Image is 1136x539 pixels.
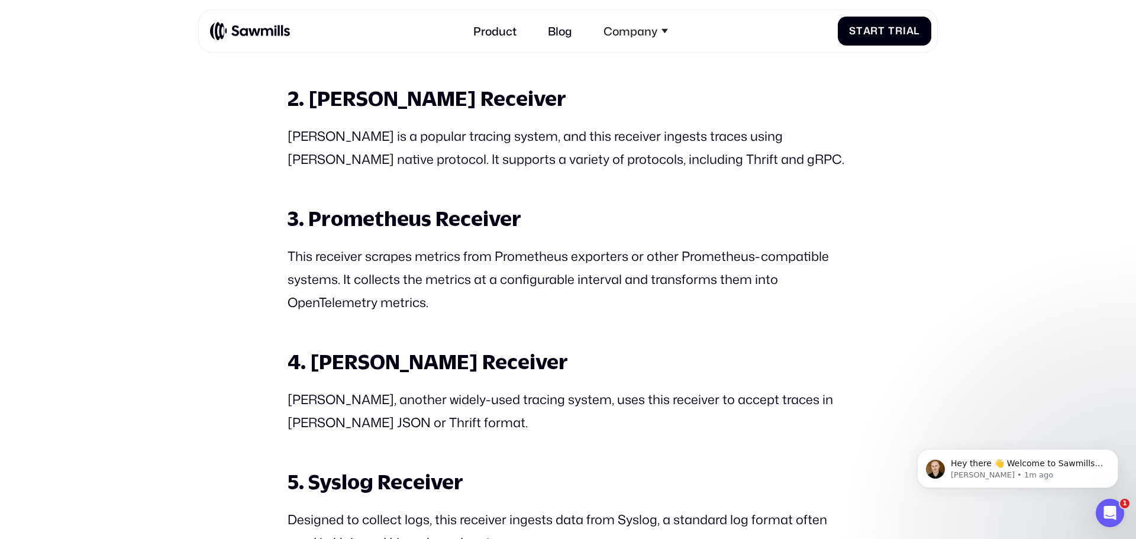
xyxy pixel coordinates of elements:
[288,86,566,110] strong: 2. [PERSON_NAME] Receiver
[288,469,463,493] strong: 5. Syslog Receiver
[288,388,848,434] p: [PERSON_NAME], another widely-used tracing system, uses this receiver to accept traces in [PERSON...
[540,15,581,46] a: Blog
[914,25,920,37] span: l
[838,17,932,46] a: StartTrial
[465,15,525,46] a: Product
[870,25,878,37] span: r
[878,25,885,37] span: t
[595,15,676,46] div: Company
[903,25,906,37] span: i
[899,424,1136,507] iframe: Intercom notifications message
[288,125,848,171] p: [PERSON_NAME] is a popular tracing system, and this receiver ingests traces using [PERSON_NAME] n...
[288,349,568,373] strong: 4. [PERSON_NAME] Receiver
[849,25,856,37] span: S
[895,25,903,37] span: r
[288,245,848,314] p: This receiver scrapes metrics from Prometheus exporters or other Prometheus-compatible systems. I...
[288,206,521,230] strong: 3. Prometheus Receiver
[863,25,871,37] span: a
[603,24,657,38] div: Company
[856,25,863,37] span: t
[1120,499,1129,508] span: 1
[1096,499,1124,527] iframe: Intercom live chat
[906,25,914,37] span: a
[888,25,895,37] span: T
